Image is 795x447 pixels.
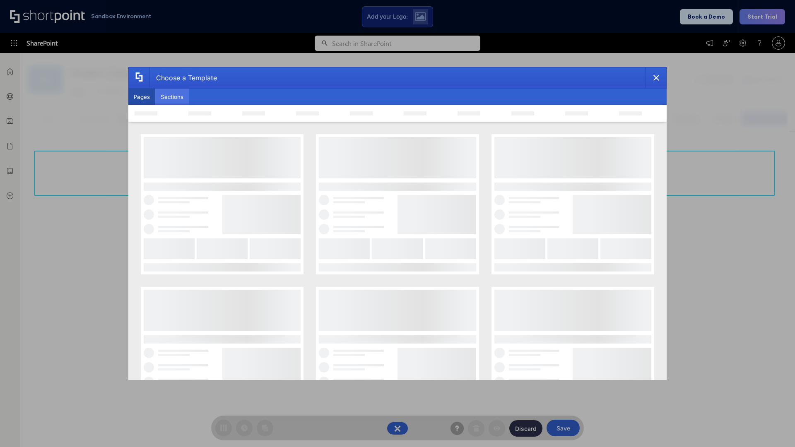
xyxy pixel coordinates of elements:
iframe: Chat Widget [754,407,795,447]
div: Choose a Template [149,67,217,88]
button: Sections [155,89,189,105]
div: template selector [128,67,667,380]
button: Pages [128,89,155,105]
